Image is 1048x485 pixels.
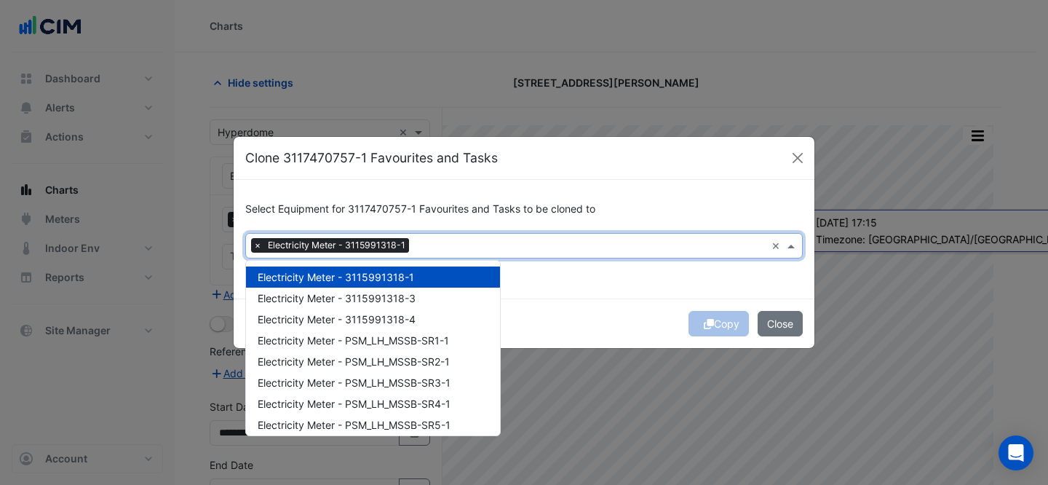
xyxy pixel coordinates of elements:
[251,238,264,253] span: ×
[258,334,449,347] span: Electricity Meter - PSM_LH_MSSB-SR1-1
[258,398,450,410] span: Electricity Meter - PSM_LH_MSSB-SR4-1
[258,292,416,304] span: Electricity Meter - 3115991318-3
[258,376,450,389] span: Electricity Meter - PSM_LH_MSSB-SR3-1
[258,271,414,283] span: Electricity Meter - 3115991318-1
[787,147,809,169] button: Close
[758,311,803,336] button: Close
[258,355,450,368] span: Electricity Meter - PSM_LH_MSSB-SR2-1
[245,203,803,216] h6: Select Equipment for 3117470757-1 Favourites and Tasks to be cloned to
[245,149,498,167] h5: Clone 3117470757-1 Favourites and Tasks
[999,435,1033,470] div: Open Intercom Messenger
[258,419,450,431] span: Electricity Meter - PSM_LH_MSSB-SR5-1
[245,259,290,275] button: Select All
[258,313,416,326] span: Electricity Meter - 3115991318-4
[246,261,500,435] div: Options List
[771,238,784,253] span: Clear
[264,238,409,253] span: Electricity Meter - 3115991318-1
